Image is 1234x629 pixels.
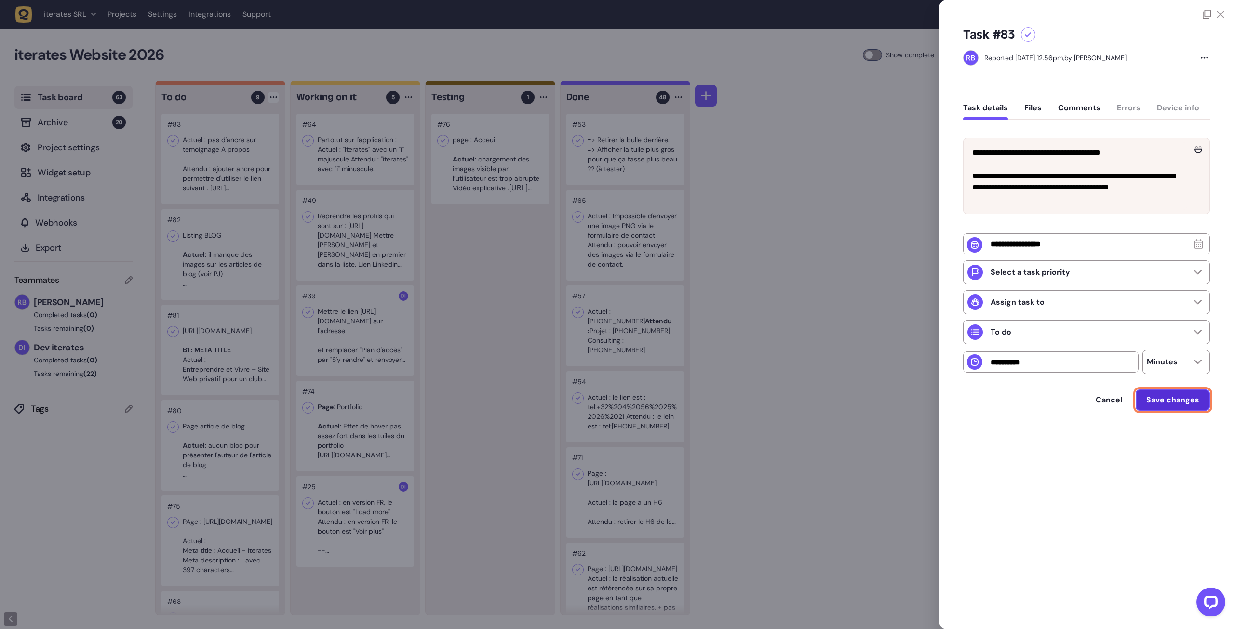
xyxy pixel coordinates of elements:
[991,297,1045,307] p: Assign task to
[1147,357,1178,367] p: Minutes
[963,103,1008,120] button: Task details
[963,27,1015,42] h5: Task #83
[1024,103,1042,120] button: Files
[1086,390,1132,410] button: Cancel
[984,53,1127,63] div: by [PERSON_NAME]
[1189,584,1229,624] iframe: LiveChat chat widget
[991,327,1011,337] p: To do
[984,54,1064,62] div: Reported [DATE] 12.56pm,
[1146,396,1199,404] span: Save changes
[991,268,1070,277] p: Select a task priority
[1058,103,1100,120] button: Comments
[964,51,978,65] img: Rodolphe Balay
[1096,396,1122,404] span: Cancel
[1136,389,1210,411] button: Save changes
